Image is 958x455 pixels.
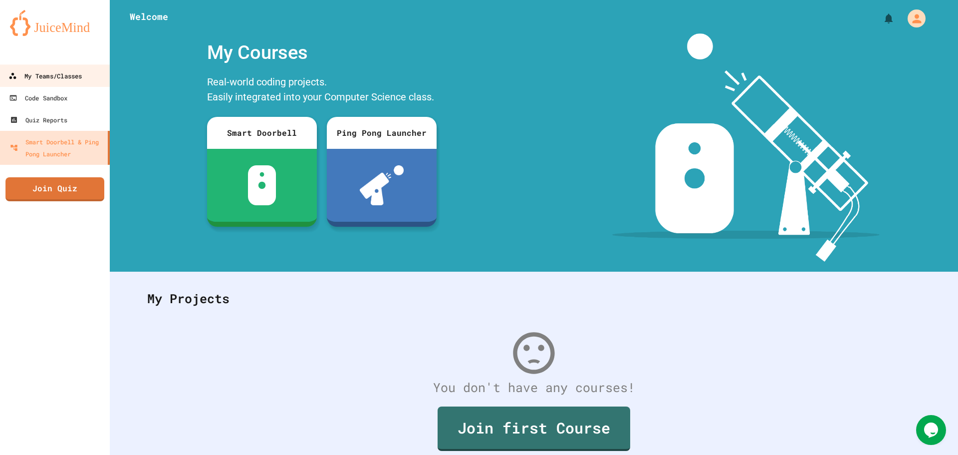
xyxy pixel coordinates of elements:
[207,117,317,149] div: Smart Doorbell
[202,72,442,109] div: Real-world coding projects. Easily integrated into your Computer Science class.
[327,117,437,149] div: Ping Pong Launcher
[9,92,67,104] div: Code Sandbox
[10,114,67,126] div: Quiz Reports
[897,7,928,30] div: My Account
[10,136,104,160] div: Smart Doorbell & Ping Pong Launcher
[438,407,630,451] a: Join first Course
[10,10,100,36] img: logo-orange.svg
[137,279,931,318] div: My Projects
[248,165,276,205] img: sdb-white.svg
[8,70,82,82] div: My Teams/Classes
[360,165,404,205] img: ppl-with-ball.png
[612,33,880,262] img: banner-image-my-projects.png
[916,415,948,445] iframe: chat widget
[864,10,897,27] div: My Notifications
[202,33,442,72] div: My Courses
[5,177,104,201] a: Join Quiz
[137,378,931,397] div: You don't have any courses!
